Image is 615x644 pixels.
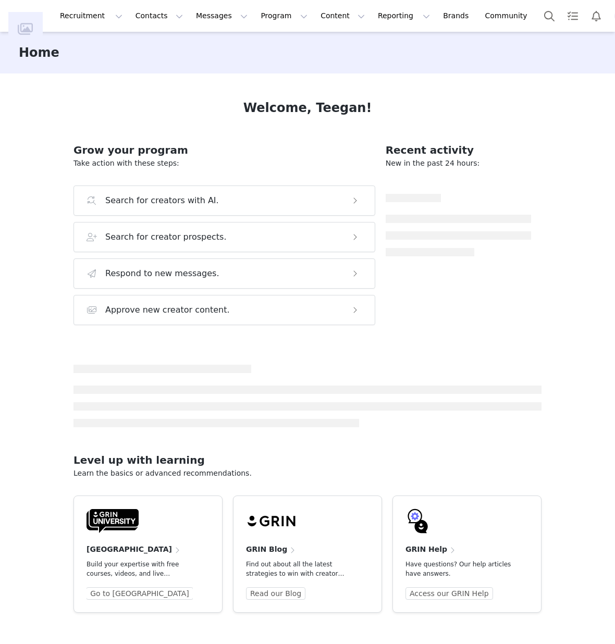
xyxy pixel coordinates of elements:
[86,587,193,600] a: Go to [GEOGRAPHIC_DATA]
[190,4,254,28] button: Messages
[561,4,584,28] a: Tasks
[405,587,493,600] a: Access our GRIN Help
[386,158,531,169] p: New in the past 24 hours:
[243,98,372,117] h1: Welcome, Teegan!
[105,231,227,243] h3: Search for creator prospects.
[585,4,608,28] button: Notifications
[19,43,59,62] h3: Home
[73,185,375,216] button: Search for creators with AI.
[87,544,172,555] h4: [GEOGRAPHIC_DATA]
[254,4,314,28] button: Program
[246,544,287,555] h4: GRIN Blog
[105,194,219,207] h3: Search for creators with AI.
[314,4,371,28] button: Content
[405,544,447,555] h4: GRIN Help
[405,560,512,578] p: Have questions? Our help articles have answers.
[105,304,230,316] h3: Approve new creator content.
[73,295,375,325] button: Approve new creator content.
[73,158,375,169] p: Take action with these steps:
[246,560,352,578] p: Find out about all the latest strategies to win with creator marketing.
[87,560,193,578] p: Build your expertise with free courses, videos, and live trainings.
[105,267,219,280] h3: Respond to new messages.
[73,452,542,468] h2: Level up with learning
[73,222,375,252] button: Search for creator prospects.
[386,142,531,158] h2: Recent activity
[437,4,478,28] a: Brands
[372,4,436,28] button: Reporting
[538,4,561,28] button: Search
[246,509,298,534] img: grin-logo-black.svg
[129,4,189,28] button: Contacts
[54,4,129,28] button: Recruitment
[73,142,375,158] h2: Grow your program
[479,4,538,28] a: Community
[405,509,431,534] img: GRIN-help-icon.svg
[87,509,139,534] img: GRIN-University-Logo-Black.svg
[73,258,375,289] button: Respond to new messages.
[246,587,305,600] a: Read our Blog
[73,468,542,479] p: Learn the basics or advanced recommendations.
